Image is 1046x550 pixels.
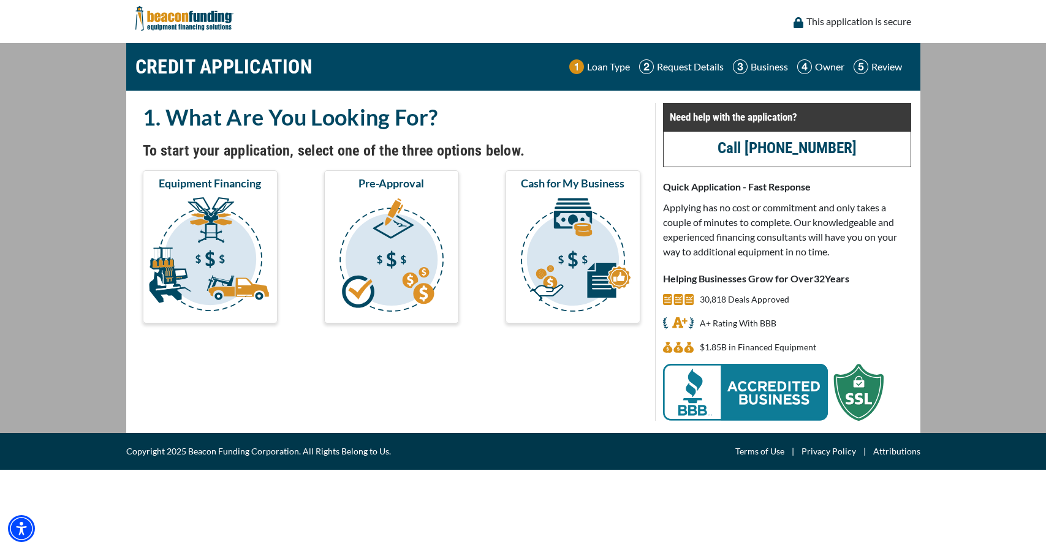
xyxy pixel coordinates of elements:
[135,49,313,85] h1: CREDIT APPLICATION
[871,59,902,74] p: Review
[814,273,825,284] span: 32
[784,444,802,459] span: |
[663,364,884,421] img: BBB Acredited Business and SSL Protection
[718,139,857,157] a: call (312) 837-0605
[794,17,803,28] img: lock icon to convery security
[856,444,873,459] span: |
[802,444,856,459] a: Privacy Policy
[159,176,261,190] span: Equipment Financing
[797,59,812,74] img: Step 4
[657,59,724,74] p: Request Details
[506,170,640,323] button: Cash for My Business
[663,271,911,286] p: Helping Businesses Grow for Over Years
[663,179,911,194] p: Quick Application - Fast Response
[873,444,920,459] a: Attributions
[569,59,584,74] img: Step 1
[145,195,275,318] img: Equipment Financing
[733,59,748,74] img: Step 3
[700,316,776,331] p: A+ Rating With BBB
[815,59,844,74] p: Owner
[327,195,457,318] img: Pre-Approval
[143,170,278,323] button: Equipment Financing
[854,59,868,74] img: Step 5
[670,110,904,124] p: Need help with the application?
[143,140,640,161] h4: To start your application, select one of the three options below.
[587,59,630,74] p: Loan Type
[358,176,424,190] span: Pre-Approval
[639,59,654,74] img: Step 2
[324,170,459,323] button: Pre-Approval
[143,103,640,131] h2: 1. What Are You Looking For?
[521,176,624,190] span: Cash for My Business
[735,444,784,459] a: Terms of Use
[700,340,816,355] p: $1,846,962,036 in Financed Equipment
[663,200,911,259] p: Applying has no cost or commitment and only takes a couple of minutes to complete. Our knowledgea...
[806,14,911,29] p: This application is secure
[751,59,788,74] p: Business
[8,515,35,542] div: Accessibility Menu
[700,292,789,307] p: 30,818 Deals Approved
[126,444,391,459] span: Copyright 2025 Beacon Funding Corporation. All Rights Belong to Us.
[508,195,638,318] img: Cash for My Business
